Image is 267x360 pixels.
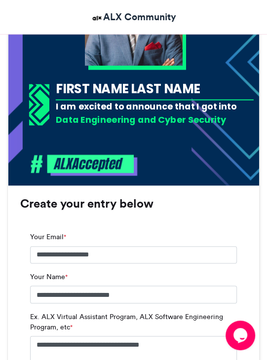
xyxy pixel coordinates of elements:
div: Data Engineering and Cyber Security [56,113,254,126]
label: Your Name [30,271,68,282]
img: 1718367053.733-03abb1a83a9aadad37b12c69bdb0dc1c60dcbf83.png [29,84,49,125]
h3: Create your entry below [20,198,247,210]
a: ALX Community [91,10,176,24]
iframe: chat widget [226,321,257,350]
label: Your Email [30,232,66,242]
div: I am excited to announce that I got into the [56,100,254,125]
label: Ex. ALX Virtual Assistant Program, ALX Software Engineering Program, etc [30,311,237,332]
div: FIRST NAME LAST NAME [56,79,254,97]
img: ALX Community [91,12,103,24]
